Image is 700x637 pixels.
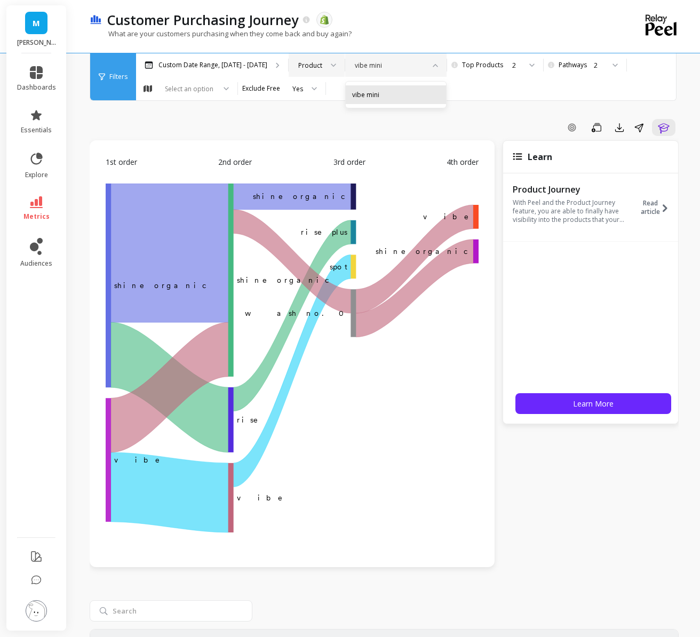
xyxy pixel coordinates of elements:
span: 2nd order [218,156,252,168]
span: 1st order [106,156,137,168]
img: header icon [90,15,102,25]
p: Custom Date Range, [DATE] - [DATE] [158,61,267,69]
text: ​spot [330,262,347,271]
text: ​shine organic [253,192,347,201]
text: vibe [237,493,284,502]
span: metrics [23,212,50,221]
text: shine organic [237,276,331,284]
span: Read article [641,199,660,216]
text: ‌shine organic [114,281,209,290]
div: Product [298,60,322,70]
span: Learn [528,151,552,163]
img: api.shopify.svg [320,15,329,25]
text: ​rise plus [301,228,347,236]
span: M [33,17,40,29]
span: explore [25,171,48,179]
p: What are your customers purchasing when they come back and buy again? [90,29,352,38]
text: ​wash no. 0 [245,309,347,317]
text: shine organic [376,247,470,256]
text: vibe [423,212,470,221]
img: audience_map.svg [144,85,152,93]
span: audiences [20,259,52,268]
span: Filters [109,73,128,81]
p: maude [17,38,56,47]
div: 2 [594,60,604,70]
img: profile picture [26,600,47,622]
input: Search [90,600,252,622]
span: Learn More [573,399,614,409]
text: ‌vibe [114,456,161,464]
p: Product Journey [513,184,638,195]
div: vibe mini [352,90,440,100]
div: Select an option [163,84,215,94]
text: rise [237,416,259,424]
p: Customer Purchasing Journey [107,11,298,29]
span: dashboards [17,83,56,92]
span: 3rd order [333,156,365,168]
span: 4th order [447,156,479,168]
span: essentials [21,126,52,134]
button: Read article [641,183,675,232]
div: 2 [512,60,521,70]
svg: A chart. [106,184,479,536]
p: With Peel and the Product Journey feature, you are able to finally have visibility into the produ... [513,198,638,224]
div: Yes [292,84,303,94]
button: Learn More [515,393,671,414]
